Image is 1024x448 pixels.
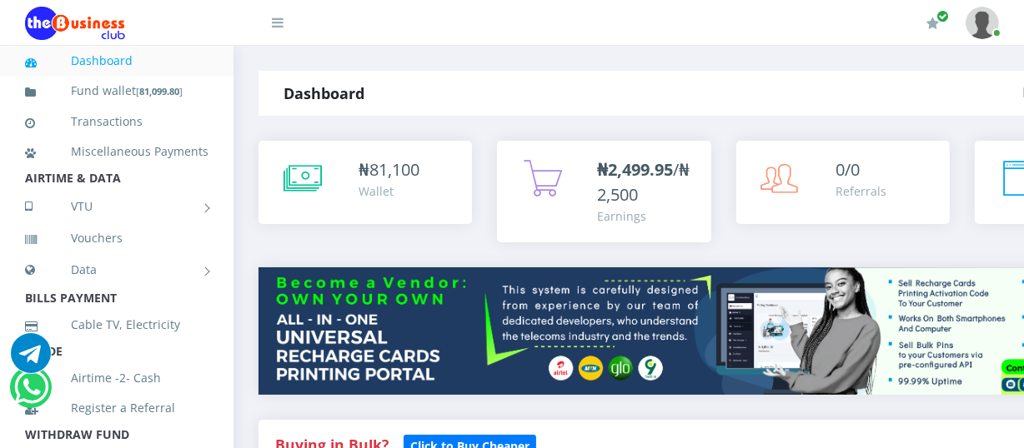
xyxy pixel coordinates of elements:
[359,182,419,200] div: Wallet
[25,102,208,141] a: Transactions
[25,359,208,397] a: Airtime -2- Cash
[25,42,208,80] a: Dashboard
[966,7,999,39] img: User
[11,346,51,373] a: Chat for support
[25,306,208,344] a: Cable TV, Electricity
[14,380,48,407] a: Chat for support
[284,83,364,103] strong: Dashboard
[926,17,939,30] i: Renew/Upgrade Subscription
[597,158,690,206] span: /₦2,500
[25,7,125,40] img: Logo
[25,72,208,111] a: Fund wallet[81,099.80]
[25,219,208,257] a: Vouchers
[736,141,950,224] a: 0/0 Referrals
[597,207,694,225] div: Earnings
[936,10,949,22] span: Renew/Upgrade Subscription
[25,389,208,427] a: Register a Referral
[497,141,710,242] a: ₦2,499.95/₦2,500 Earnings
[25,186,208,227] a: VTU
[139,85,179,97] b: 81,099.80
[25,132,208,171] a: Miscellaneous Payments
[259,141,472,224] a: ₦81,100 Wallet
[597,158,673,181] b: ₦2,499.95
[359,157,419,182] div: ₦
[25,249,208,291] a: Data
[369,158,419,181] span: 81,100
[136,85,183,97] small: [ ]
[836,158,861,181] span: 0/0
[836,182,887,200] div: Referrals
